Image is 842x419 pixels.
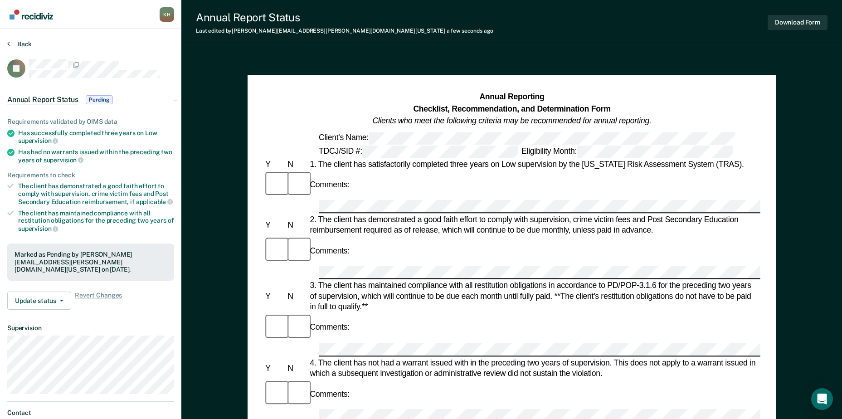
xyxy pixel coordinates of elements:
div: Y [263,219,286,230]
span: a few seconds ago [447,28,493,34]
div: Has had no warrants issued within the preceding two years of [18,148,174,164]
em: Clients who meet the following criteria may be recommended for annual reporting. [372,116,651,125]
div: N [286,159,308,170]
div: K H [160,7,174,22]
div: Client's Name: [317,132,737,144]
div: Y [263,291,286,302]
div: Open Intercom Messenger [811,388,833,410]
span: Revert Changes [75,292,122,310]
div: N [286,219,308,230]
div: Comments: [308,245,351,256]
dt: Supervision [7,324,174,332]
span: Annual Report Status [7,95,78,104]
div: N [286,291,308,302]
dt: Contact [7,409,174,417]
div: Marked as Pending by [PERSON_NAME][EMAIL_ADDRESS][PERSON_NAME][DOMAIN_NAME][US_STATE] on [DATE]. [15,251,167,273]
div: Requirements to check [7,171,174,179]
div: Comments: [308,179,351,190]
div: Y [263,363,286,374]
div: The client has demonstrated a good faith effort to comply with supervision, crime victim fees and... [18,182,174,205]
div: 4. The client has not had a warrant issued with in the preceding two years of supervision. This d... [308,357,760,379]
strong: Annual Reporting [479,92,544,101]
span: applicable [136,198,173,205]
span: supervision [18,225,58,232]
img: Recidiviz [10,10,53,19]
div: Has successfully completed three years on Low [18,129,174,145]
div: 1. The client has satisfactorily completed three years on Low supervision by the [US_STATE] Risk ... [308,159,760,170]
span: supervision [18,137,58,144]
div: Comments: [308,322,351,333]
div: The client has maintained compliance with all restitution obligations for the preceding two years of [18,209,174,233]
span: Pending [86,95,113,104]
div: Comments: [308,389,351,400]
div: Eligibility Month: [520,145,734,157]
div: N [286,363,308,374]
div: 2. The client has demonstrated a good faith effort to comply with supervision, crime victim fees ... [308,214,760,235]
div: Requirements validated by OIMS data [7,118,174,126]
button: Update status [7,292,71,310]
div: Y [263,159,286,170]
div: Annual Report Status [196,11,493,24]
div: Last edited by [PERSON_NAME][EMAIL_ADDRESS][PERSON_NAME][DOMAIN_NAME][US_STATE] [196,28,493,34]
div: 3. The client has maintained compliance with all restitution obligations in accordance to PD/POP-... [308,280,760,312]
button: Download Form [768,15,827,30]
div: TDCJ/SID #: [317,145,520,157]
strong: Checklist, Recommendation, and Determination Form [413,104,610,113]
span: supervision [44,156,83,164]
button: Profile dropdown button [160,7,174,22]
button: Back [7,40,32,48]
